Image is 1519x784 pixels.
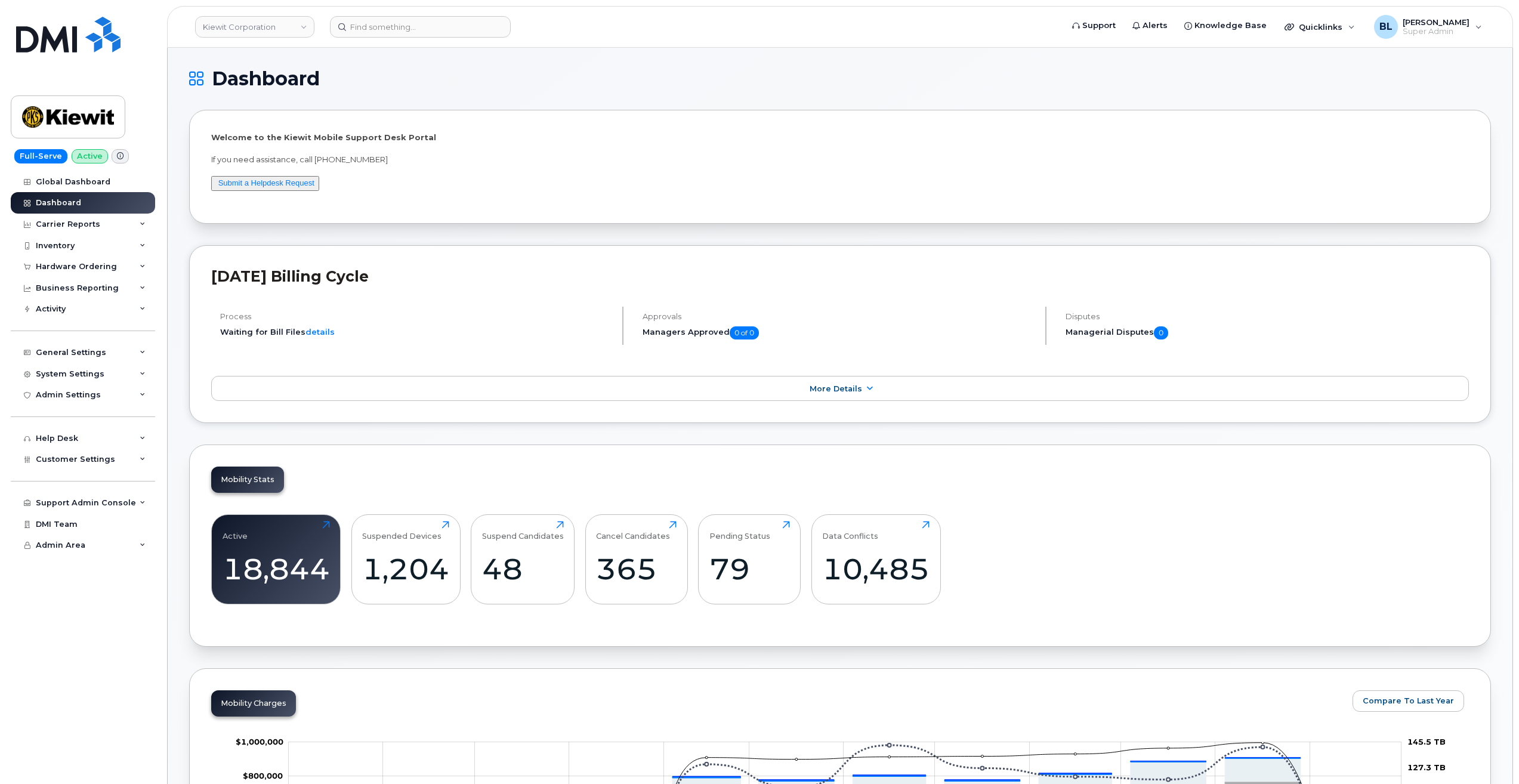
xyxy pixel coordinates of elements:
a: Pending Status79 [709,521,790,597]
div: Suspend Candidates [482,521,564,541]
tspan: 127.3 TB [1407,763,1446,772]
h4: Process [220,312,612,321]
h2: [DATE] Billing Cycle [211,267,1469,285]
g: $0 [236,736,283,746]
div: 1,204 [362,551,449,587]
h4: Approvals [643,312,1035,321]
li: Waiting for Bill Files [220,326,612,338]
iframe: Messenger Launcher [1467,732,1510,775]
p: If you need assistance, call [PHONE_NUMBER] [211,154,1469,165]
tspan: $1,000,000 [236,736,283,746]
span: 0 [1154,326,1168,339]
div: Cancel Candidates [596,521,670,541]
a: Suspend Candidates48 [482,521,564,597]
div: Active [223,521,248,541]
tspan: 145.5 TB [1407,736,1446,746]
h5: Managers Approved [643,326,1035,339]
a: Active18,844 [223,521,330,597]
a: details [305,327,335,337]
g: $0 [243,771,283,780]
a: Suspended Devices1,204 [362,521,449,597]
div: 10,485 [822,551,930,587]
span: Dashboard [212,70,320,88]
a: Cancel Candidates365 [596,521,677,597]
span: More Details [810,384,862,393]
div: 79 [709,551,790,587]
button: Compare To Last Year [1353,690,1464,712]
h5: Managerial Disputes [1066,326,1469,339]
span: Compare To Last Year [1363,695,1454,706]
tspan: $800,000 [243,771,283,780]
a: Submit a Helpdesk Request [218,178,314,187]
div: 365 [596,551,677,587]
p: Welcome to the Kiewit Mobile Support Desk Portal [211,132,1469,143]
button: Submit a Helpdesk Request [211,176,319,191]
div: 18,844 [223,551,330,587]
span: 0 of 0 [730,326,759,339]
h4: Disputes [1066,312,1469,321]
div: Data Conflicts [822,521,878,541]
div: Suspended Devices [362,521,442,541]
div: 48 [482,551,564,587]
a: Data Conflicts10,485 [822,521,930,597]
div: Pending Status [709,521,770,541]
